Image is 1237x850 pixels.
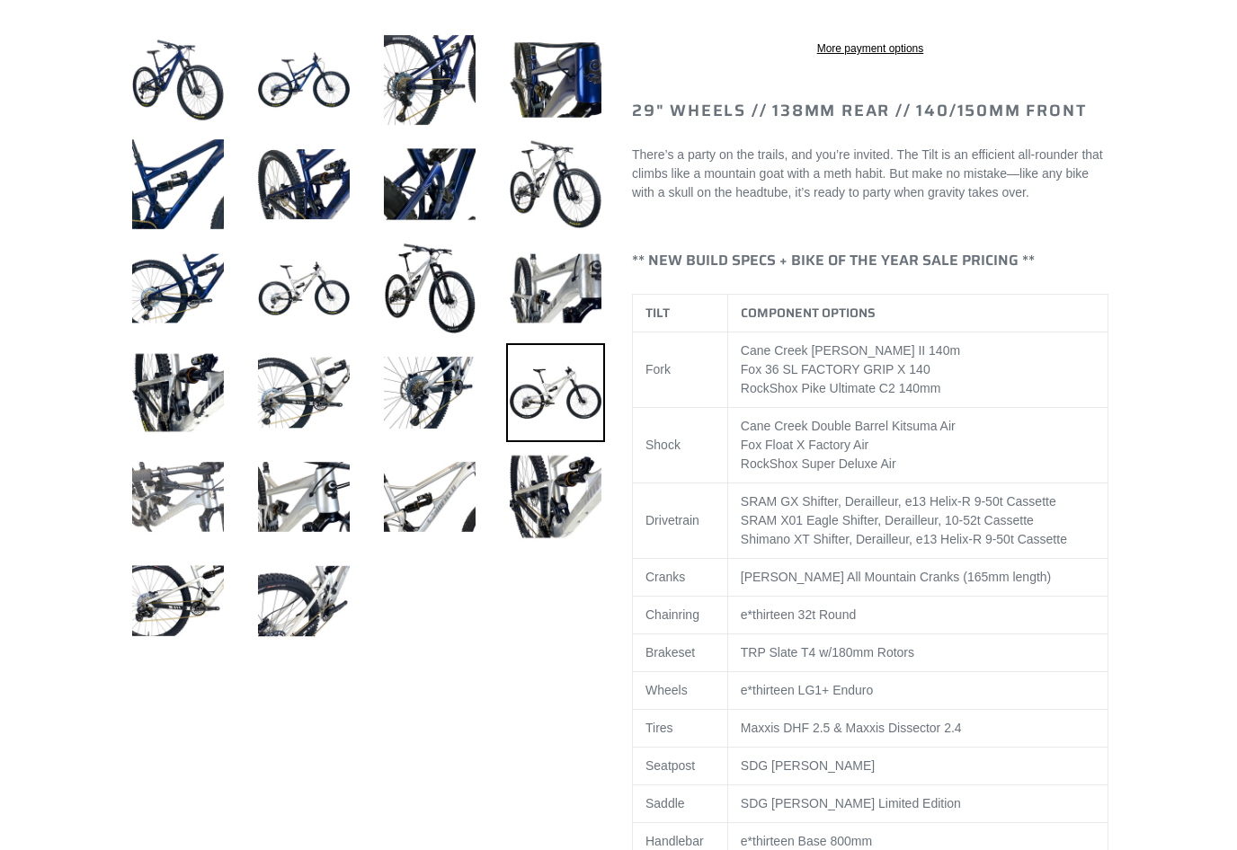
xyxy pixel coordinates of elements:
td: Wheels [633,671,728,709]
img: Load image into Gallery viewer, TILT - Complete Bike [254,447,353,546]
td: TRP Slate T4 w/180mm Rotors [727,633,1108,671]
td: Fork [633,332,728,407]
td: SDG [PERSON_NAME] [727,747,1108,784]
img: Load image into Gallery viewer, TILT - Complete Bike [254,239,353,338]
td: e*thirteen LG1+ Enduro [727,671,1108,709]
th: COMPONENT OPTIONS [727,294,1108,332]
td: Shock [633,407,728,483]
td: SRAM GX Shifter, Derailleur, e13 Helix-R 9-50t Cassette SRAM X01 Eagle Shifter, Derailleur, 10-52... [727,483,1108,558]
img: Load image into Gallery viewer, TILT - Complete Bike [380,447,479,546]
td: Tires [633,709,728,747]
td: Cane Creek [PERSON_NAME] II 140m Fox 36 SL FACTORY GRIP X 140 RockShox Pike Ultimate C2 140mm [727,332,1108,407]
td: Maxxis DHF 2.5 & Maxxis Dissector 2.4 [727,709,1108,747]
img: Load image into Gallery viewer, TILT - Complete Bike [254,135,353,234]
td: Cranks [633,558,728,596]
p: There’s a party on the trails, and you’re invited. The Tilt is an efficient all-rounder that clim... [632,146,1108,202]
a: More payment options [636,40,1104,57]
h4: ** NEW BUILD SPECS + BIKE OF THE YEAR SALE PRICING ** [632,252,1108,269]
img: Load image into Gallery viewer, TILT - Complete Bike [129,343,227,442]
img: Load image into Gallery viewer, TILT - Complete Bike [380,135,479,234]
img: Load image into Gallery viewer, TILT - Complete Bike [254,31,353,129]
img: Load image into Gallery viewer, TILT - Complete Bike [506,135,605,234]
td: [PERSON_NAME] All Mountain Cranks (165mm length) [727,558,1108,596]
img: Load image into Gallery viewer, TILT - Complete Bike [129,552,227,651]
td: Chainring [633,596,728,633]
td: Brakeset [633,633,728,671]
img: Load image into Gallery viewer, TILT - Complete Bike [506,447,605,546]
img: Load image into Gallery viewer, TILT - Complete Bike [129,31,227,129]
img: Load image into Gallery viewer, TILT - Complete Bike [506,239,605,338]
img: Load image into Gallery viewer, TILT - Complete Bike [380,239,479,338]
img: Load image into Gallery viewer, TILT - Complete Bike [506,31,605,129]
td: Seatpost [633,747,728,784]
img: Load image into Gallery viewer, TILT - Complete Bike [254,343,353,442]
img: Load image into Gallery viewer, TILT - Complete Bike [380,31,479,129]
td: Cane Creek Double Barrel Kitsuma Air Fox Float X Factory Air RockShox Super Deluxe Air [727,407,1108,483]
td: Saddle [633,784,728,822]
img: Load image into Gallery viewer, TILT - Complete Bike [380,343,479,442]
h2: 29" Wheels // 138mm Rear // 140/150mm Front [632,102,1108,121]
img: Load image into Gallery viewer, TILT - Complete Bike [129,447,227,546]
img: Load image into Gallery viewer, TILT - Complete Bike [129,135,227,234]
img: Load image into Gallery viewer, TILT - Complete Bike [506,343,605,442]
td: SDG [PERSON_NAME] Limited Edition [727,784,1108,822]
td: Drivetrain [633,483,728,558]
td: e*thirteen 32t Round [727,596,1108,633]
img: Load image into Gallery viewer, TILT - Complete Bike [129,239,227,338]
img: Load image into Gallery viewer, TILT - Complete Bike [254,552,353,651]
th: TILT [633,294,728,332]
